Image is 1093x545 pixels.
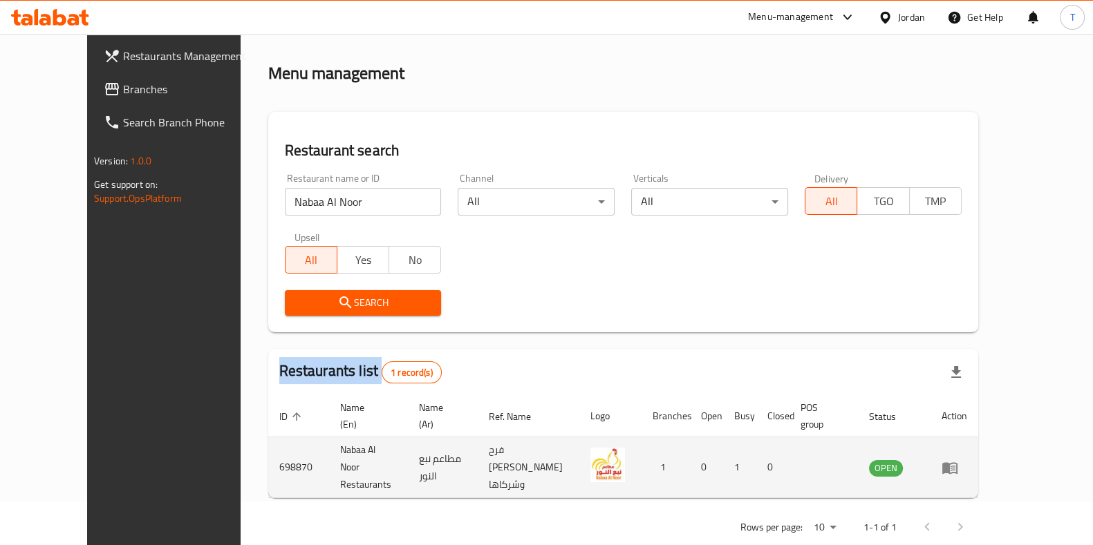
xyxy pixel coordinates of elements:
span: Ref. Name [489,408,549,425]
span: Menu management [328,18,420,35]
span: No [395,250,436,270]
span: Get support on: [94,175,158,193]
td: Nabaa Al Noor Restaurants [329,437,408,498]
button: No [389,246,441,274]
button: TGO [857,187,909,215]
span: Name (Ar) [419,399,461,432]
h2: Menu management [268,62,404,84]
input: Search for restaurant name or ID.. [285,188,442,216]
span: T [1069,10,1074,25]
div: All [631,188,788,216]
span: ID [279,408,306,425]
span: TGO [863,191,904,211]
div: OPEN [869,460,903,477]
span: Status [869,408,914,425]
a: Branches [93,73,270,106]
button: TMP [909,187,962,215]
button: Search [285,290,442,316]
a: Search Branch Phone [93,106,270,139]
th: Logo [579,395,642,437]
button: Yes [337,246,389,274]
div: Jordan [898,10,925,25]
td: 1 [642,437,690,498]
span: 1.0.0 [130,152,151,170]
h2: Restaurant search [285,140,962,161]
div: Export file [940,356,973,389]
span: 1 record(s) [382,366,441,379]
th: Open [690,395,723,437]
span: All [811,191,852,211]
a: Home [268,18,312,35]
button: All [285,246,337,274]
span: TMP [915,191,956,211]
th: Action [931,395,978,437]
td: فرح [PERSON_NAME] وشركاها [478,437,579,498]
div: Total records count [382,361,442,383]
th: Closed [756,395,790,437]
td: 698870 [268,437,329,498]
label: Upsell [295,232,320,242]
div: Menu-management [748,9,833,26]
span: POS group [801,399,841,432]
span: Restaurants Management [123,48,259,64]
a: Support.OpsPlatform [94,189,182,207]
li: / [318,18,323,35]
div: All [458,188,615,216]
h2: Restaurants list [279,361,442,383]
td: 0 [690,437,723,498]
p: Rows per page: [740,519,803,536]
button: All [805,187,857,215]
span: Version: [94,152,128,170]
th: Branches [642,395,690,437]
td: مطاعم نبع النور [408,437,478,498]
div: Rows per page: [808,517,841,538]
span: Search Branch Phone [123,114,259,131]
a: Restaurants Management [93,39,270,73]
span: Yes [343,250,384,270]
span: All [291,250,332,270]
span: Name (En) [340,399,391,432]
th: Busy [723,395,756,437]
td: 0 [756,437,790,498]
p: 1-1 of 1 [863,519,897,536]
table: enhanced table [268,395,978,498]
span: Branches [123,81,259,97]
td: 1 [723,437,756,498]
span: OPEN [869,460,903,476]
img: Nabaa Al Noor Restaurants [590,448,625,482]
span: Search [296,294,431,312]
label: Delivery [814,173,849,183]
